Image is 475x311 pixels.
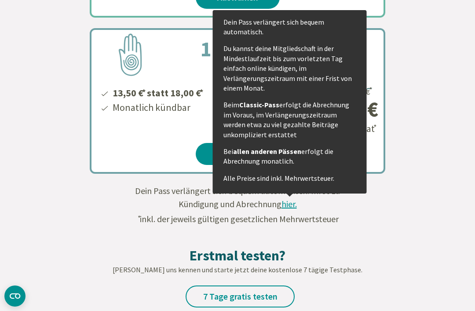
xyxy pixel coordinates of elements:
h2: 1 Monat [179,33,296,65]
button: CMP-Widget öffnen [4,285,26,307]
div: Dein Pass verlängert sich bequem automatisch. Infos zu Kündigung und Abrechnung [128,184,347,226]
p: Du kannst deine Mitgliedschaft in der Mindestlaufzeit bis zum vorletzten Tag einfach online kündi... [223,44,356,93]
strong: Classic-Pass [239,100,279,109]
p: Dein Pass verlängert sich bequem automatisch. [223,17,356,37]
span: hier. [281,198,297,209]
p: Alle Preise sind inkl. Mehrwertsteuer. [223,173,356,183]
span: inkl. der jeweils gültigen gesetzlichen Mehrwertsteuer [137,213,339,224]
li: Monatlich kündbar [111,100,205,115]
p: Beim erfolgt die Abrechnung im Voraus, im Verlängerungszeitraum werden etwa zu viel gezahlte Beit... [223,100,356,139]
strong: allen anderen Pässen [233,147,301,156]
li: 13,50 € statt 18,00 € [111,84,205,100]
p: Bei erfolgt die Abrechnung monatlich. [223,146,356,166]
a: Auswählen [196,143,280,165]
a: 7 Tage gratis testen [186,285,295,307]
